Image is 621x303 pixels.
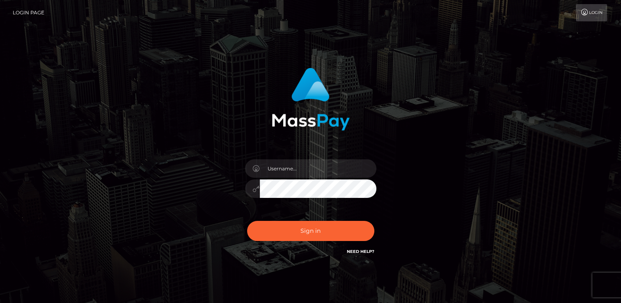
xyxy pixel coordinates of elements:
a: Login Page [13,4,44,21]
input: Username... [260,159,376,178]
a: Login [576,4,607,21]
img: MassPay Login [272,68,350,131]
a: Need Help? [347,249,374,254]
button: Sign in [247,221,374,241]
